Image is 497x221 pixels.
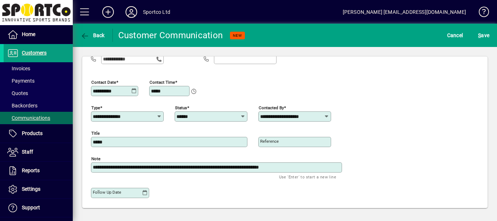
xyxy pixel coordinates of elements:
span: Home [22,31,35,37]
mat-label: Contact time [150,79,175,84]
mat-label: Contacted by [259,105,284,110]
mat-label: Note [91,156,100,161]
button: Add [96,5,120,19]
span: Products [22,130,43,136]
mat-hint: Use 'Enter' to start a new line [279,173,336,181]
a: Staff [4,143,73,161]
span: Staff [22,149,33,155]
span: Quotes [7,90,28,96]
a: Payments [4,75,73,87]
span: Support [22,205,40,210]
span: Invoices [7,66,30,71]
mat-label: Contact date [91,79,116,84]
a: Settings [4,180,73,198]
a: Products [4,125,73,143]
button: Back [79,29,107,42]
span: Backorders [7,103,37,108]
span: ave [478,29,489,41]
span: Cancel [447,29,463,41]
a: Backorders [4,99,73,112]
span: Reports [22,167,40,173]
a: Home [4,25,73,44]
a: Support [4,199,73,217]
span: S [478,32,481,38]
a: Invoices [4,62,73,75]
button: Profile [120,5,143,19]
a: Knowledge Base [473,1,488,25]
mat-label: Title [91,130,100,135]
button: Cancel [445,29,465,42]
div: [PERSON_NAME] [EMAIL_ADDRESS][DOMAIN_NAME] [343,6,466,18]
mat-label: Status [175,105,187,110]
mat-label: Type [91,105,100,110]
div: Customer Communication [118,29,223,41]
mat-label: Reference [260,139,279,144]
span: NEW [233,33,242,38]
button: Save [476,29,491,42]
a: Reports [4,162,73,180]
div: Sportco Ltd [143,6,170,18]
span: Payments [7,78,35,84]
app-page-header-button: Back [73,29,113,42]
span: Customers [22,50,47,56]
span: Settings [22,186,40,192]
a: Quotes [4,87,73,99]
mat-label: Follow up date [93,190,121,195]
a: Communications [4,112,73,124]
span: Communications [7,115,50,121]
span: Back [80,32,105,38]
